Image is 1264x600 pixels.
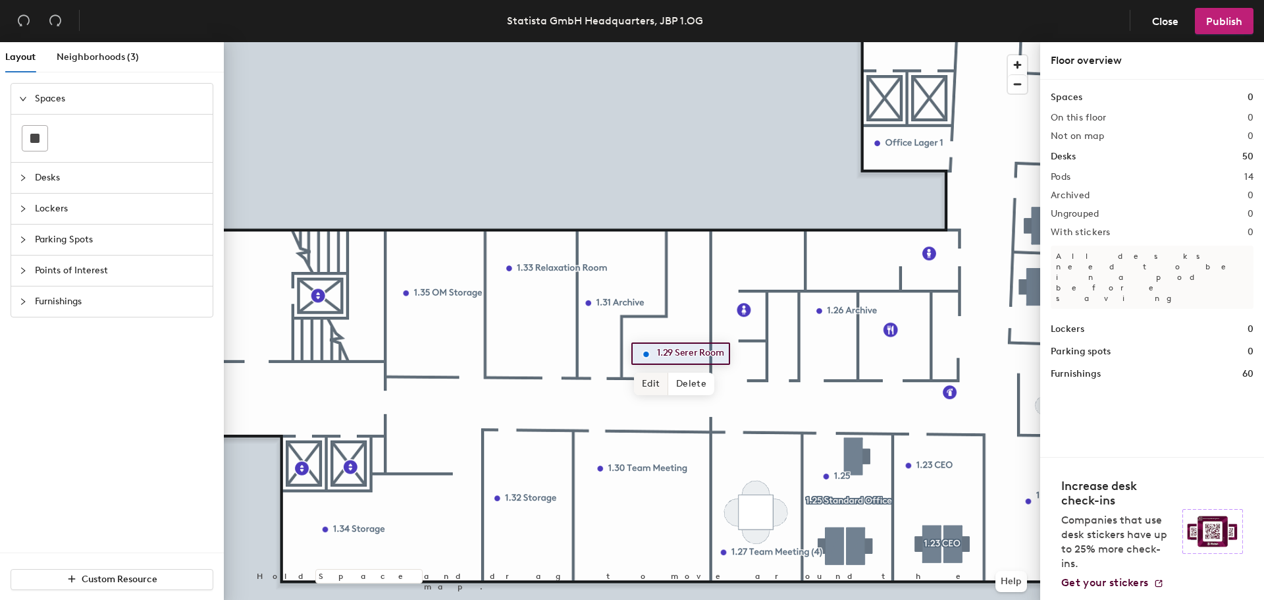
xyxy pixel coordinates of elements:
[1248,344,1253,359] h1: 0
[1248,322,1253,337] h1: 0
[1248,190,1253,201] h2: 0
[1242,367,1253,381] h1: 60
[1248,113,1253,123] h2: 0
[1051,190,1090,201] h2: Archived
[1152,15,1178,28] span: Close
[1051,227,1111,238] h2: With stickers
[1061,576,1164,589] a: Get your stickers
[1244,172,1253,182] h2: 14
[1051,209,1099,219] h2: Ungrouped
[1051,322,1084,337] h1: Lockers
[35,194,205,224] span: Lockers
[1051,172,1070,182] h2: Pods
[1051,367,1101,381] h1: Furnishings
[19,267,27,275] span: collapsed
[57,51,139,63] span: Neighborhoods (3)
[19,236,27,244] span: collapsed
[507,13,703,29] div: Statista GmbH Headquarters, JBP 1.OG
[995,571,1027,592] button: Help
[1051,90,1082,105] h1: Spaces
[82,574,157,585] span: Custom Resource
[1206,15,1242,28] span: Publish
[1248,90,1253,105] h1: 0
[1061,513,1174,571] p: Companies that use desk stickers have up to 25% more check-ins.
[1051,113,1107,123] h2: On this floor
[35,286,205,317] span: Furnishings
[35,225,205,255] span: Parking Spots
[19,174,27,182] span: collapsed
[1141,8,1190,34] button: Close
[1195,8,1253,34] button: Publish
[668,373,714,395] span: Delete
[35,84,205,114] span: Spaces
[35,256,205,286] span: Points of Interest
[634,373,668,395] span: Edit
[1051,131,1104,142] h2: Not on map
[1182,509,1243,554] img: Sticker logo
[35,163,205,193] span: Desks
[1051,246,1253,309] p: All desks need to be in a pod before saving
[1248,227,1253,238] h2: 0
[1248,209,1253,219] h2: 0
[1051,150,1076,164] h1: Desks
[1051,53,1253,68] div: Floor overview
[5,51,36,63] span: Layout
[42,8,68,34] button: Redo (⌘ + ⇧ + Z)
[1242,150,1253,164] h1: 50
[1248,131,1253,142] h2: 0
[19,205,27,213] span: collapsed
[19,298,27,306] span: collapsed
[11,569,213,590] button: Custom Resource
[11,8,37,34] button: Undo (⌘ + Z)
[17,14,30,27] span: undo
[1061,479,1174,508] h4: Increase desk check-ins
[1061,576,1148,589] span: Get your stickers
[1051,344,1111,359] h1: Parking spots
[19,95,27,103] span: expanded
